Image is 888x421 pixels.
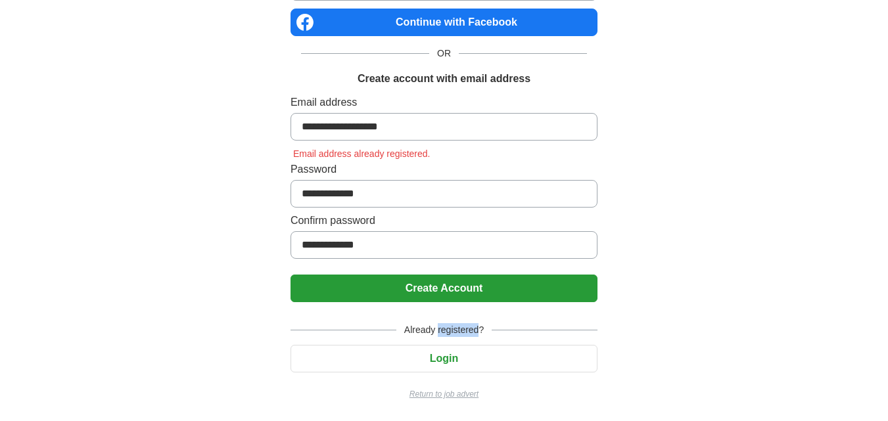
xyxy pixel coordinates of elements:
h1: Create account with email address [358,71,530,87]
a: Return to job advert [291,388,597,400]
a: Login [291,353,597,364]
button: Create Account [291,275,597,302]
a: Continue with Facebook [291,9,597,36]
button: Login [291,345,597,372]
label: Confirm password [291,213,597,229]
label: Password [291,162,597,177]
label: Email address [291,95,597,110]
span: Already registered? [396,323,492,337]
span: OR [429,47,459,60]
span: Email address already registered. [291,148,433,159]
